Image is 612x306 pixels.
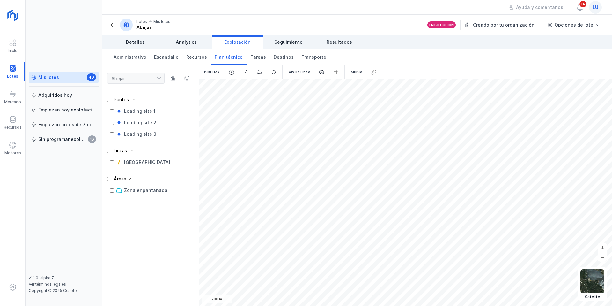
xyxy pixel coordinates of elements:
[465,20,540,30] div: Creado por tu organización
[114,96,136,103] div: Puntos
[161,35,212,49] a: Analytics
[110,35,161,49] a: Detalles
[580,269,604,293] img: satellite.webp
[8,48,18,53] div: Inicio
[4,150,21,156] div: Motores
[516,4,563,11] div: Ayuda y comentarios
[124,108,155,114] div: Loading site 1
[314,35,365,49] a: Resultados
[150,49,182,65] a: Escandallo
[555,22,593,28] div: Opciones de lote
[110,49,150,65] a: Administrativo
[29,89,99,101] a: Adquiridos hoy
[88,135,96,143] span: 16
[212,35,263,49] a: Explotación
[38,92,72,98] div: Adquiridos hoy
[579,0,587,8] span: 14
[154,54,179,60] span: Escandallo
[298,49,330,65] a: Transporte
[29,104,99,116] a: Empiezan hoy explotación
[114,54,146,60] span: Administrativo
[124,187,167,194] div: Zona enpantanada
[247,49,270,65] a: Tareas
[114,176,133,182] div: Áreas
[429,23,454,27] div: En ejecución
[29,134,99,145] a: Sin programar explotación16
[182,49,211,65] a: Recursos
[598,243,607,252] button: +
[38,121,96,128] div: Empiezan antes de 7 días
[126,39,145,45] span: Detalles
[327,39,352,45] span: Resultados
[87,73,96,81] span: 40
[263,35,314,49] a: Seguimiento
[29,275,99,280] div: v1.1.0-alpha.7
[224,39,251,45] span: Explotación
[114,148,134,154] div: Líneas
[215,54,243,60] span: Plan técnico
[598,252,607,262] button: –
[124,131,156,137] div: Loading site 3
[153,19,170,24] div: Mis lotes
[38,136,86,142] div: Sin programar explotación
[199,65,225,79] div: Dibujar
[4,125,22,130] div: Recursos
[346,65,367,79] div: Medir
[38,74,59,80] div: Mis lotes
[176,39,197,45] span: Analytics
[5,7,21,23] img: logoRight.svg
[136,19,147,24] div: Lotes
[29,72,99,83] a: Mis lotes40
[504,2,567,13] button: Ayuda y comentarios
[593,4,598,11] span: lu
[580,295,604,300] div: Satélite
[301,54,326,60] span: Transporte
[29,282,66,287] a: Ver términos legales
[274,39,303,45] span: Seguimiento
[186,54,207,60] span: Recursos
[250,54,266,60] span: Tareas
[4,99,21,104] div: Mercado
[284,65,315,79] div: Visualizar
[29,288,99,293] div: Copyright © 2025 Cesefor
[136,24,170,31] div: Abejar
[38,107,96,113] div: Empiezan hoy explotación
[124,159,170,165] div: [GEOGRAPHIC_DATA]
[274,54,294,60] span: Destinos
[124,119,156,126] div: Loading site 2
[29,119,99,130] a: Empiezan antes de 7 días
[211,49,247,65] a: Plan técnico
[270,49,298,65] a: Destinos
